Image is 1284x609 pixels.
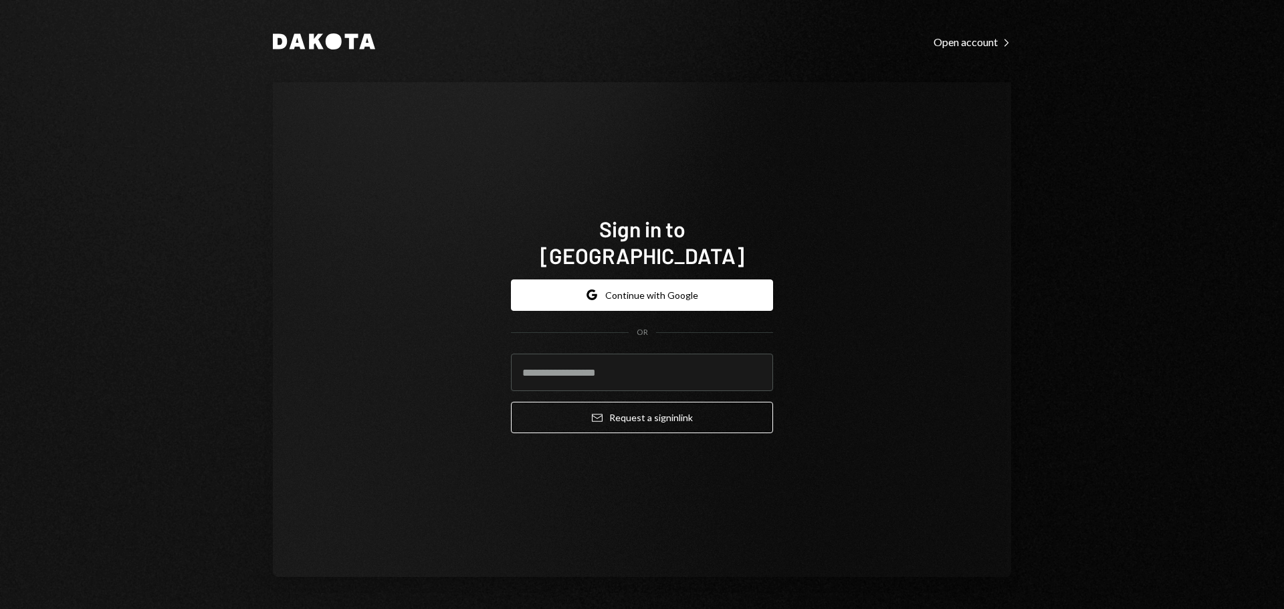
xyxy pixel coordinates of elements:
[934,35,1011,49] div: Open account
[934,34,1011,49] a: Open account
[637,327,648,338] div: OR
[511,279,773,311] button: Continue with Google
[511,402,773,433] button: Request a signinlink
[511,215,773,269] h1: Sign in to [GEOGRAPHIC_DATA]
